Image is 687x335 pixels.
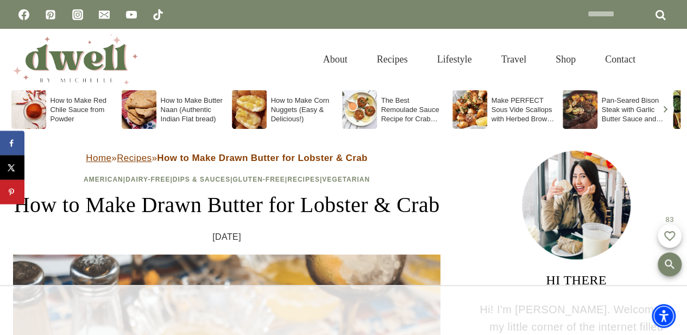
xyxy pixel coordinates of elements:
[80,286,607,335] iframe: Advertisement
[13,189,440,221] h1: How to Make Drawn Butter for Lobster & Crab
[93,4,115,26] a: Email
[232,176,285,183] a: Gluten-Free
[652,304,676,328] div: Accessibility Menu
[362,42,423,77] a: Recipes
[287,176,320,183] a: Recipes
[125,176,170,183] a: Dairy-Free
[86,153,367,163] span: » »
[173,176,230,183] a: Dips & Sauces
[308,42,362,77] a: About
[423,42,487,77] a: Lifestyle
[86,153,111,163] a: Home
[84,176,123,183] a: American
[212,230,241,244] time: [DATE]
[121,4,142,26] a: YouTube
[157,153,367,163] strong: How to Make Drawn Butter for Lobster & Crab
[67,4,89,26] a: Instagram
[308,42,650,77] nav: Primary Navigation
[13,34,138,84] img: DWELL by michelle
[117,153,152,163] a: Recipes
[147,4,169,26] a: TikTok
[40,4,61,26] a: Pinterest
[322,176,370,183] a: Vegetarian
[478,270,674,290] h3: HI THERE
[13,4,35,26] a: Facebook
[84,176,370,183] span: | | | | |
